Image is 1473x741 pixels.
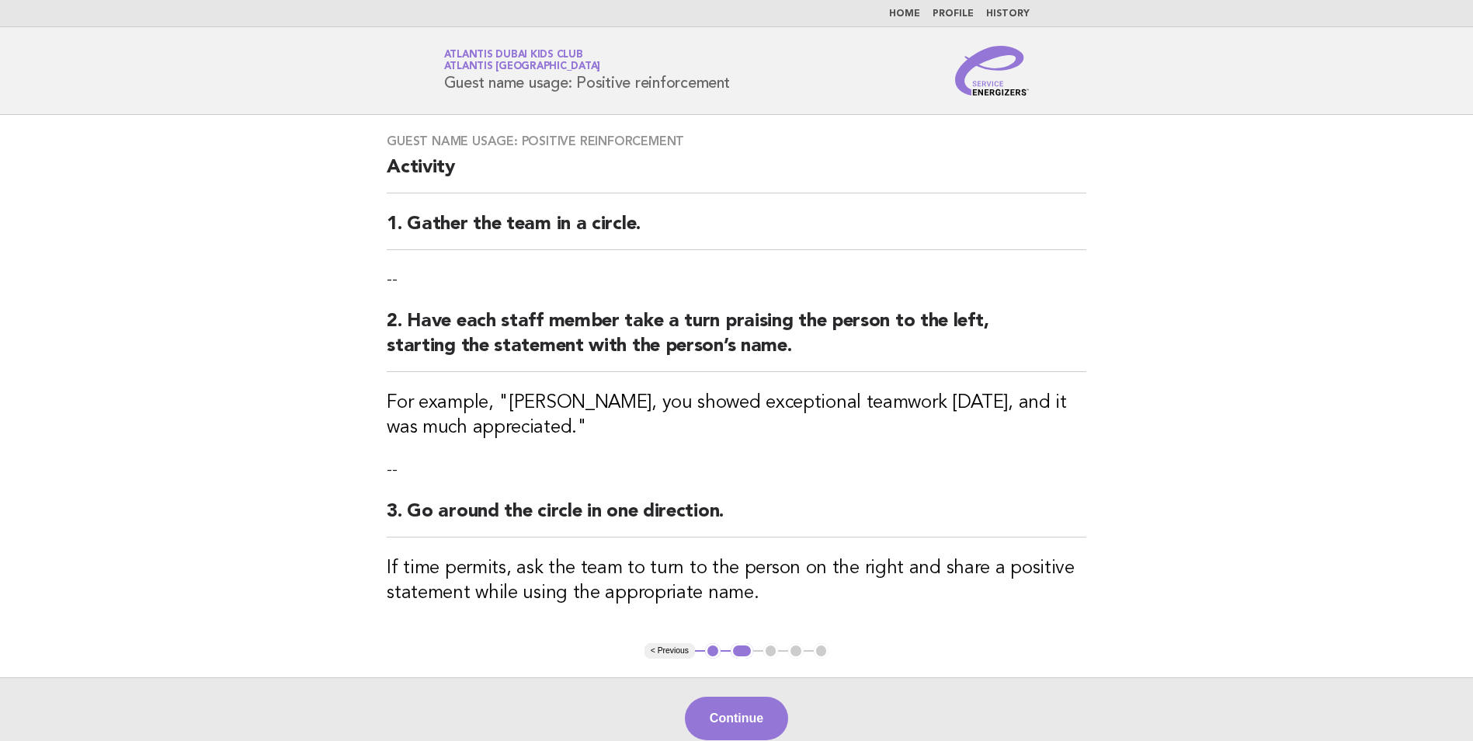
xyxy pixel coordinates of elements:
[955,46,1030,96] img: Service Energizers
[387,556,1086,606] h3: If time permits, ask the team to turn to the person on the right and share a positive statement w...
[444,50,730,91] h1: Guest name usage: Positive reinforcement
[731,643,753,659] button: 2
[889,9,920,19] a: Home
[933,9,974,19] a: Profile
[387,391,1086,440] h3: For example, "[PERSON_NAME], you showed exceptional teamwork [DATE], and it was much appreciated."
[444,62,601,72] span: Atlantis [GEOGRAPHIC_DATA]
[387,499,1086,537] h2: 3. Go around the circle in one direction.
[705,643,721,659] button: 1
[387,309,1086,372] h2: 2. Have each staff member take a turn praising the person to the left, starting the statement wit...
[644,643,695,659] button: < Previous
[685,697,788,740] button: Continue
[387,134,1086,149] h3: Guest name usage: Positive reinforcement
[986,9,1030,19] a: History
[387,212,1086,250] h2: 1. Gather the team in a circle.
[387,269,1086,290] p: --
[444,50,601,71] a: Atlantis Dubai Kids ClubAtlantis [GEOGRAPHIC_DATA]
[387,155,1086,193] h2: Activity
[387,459,1086,481] p: --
